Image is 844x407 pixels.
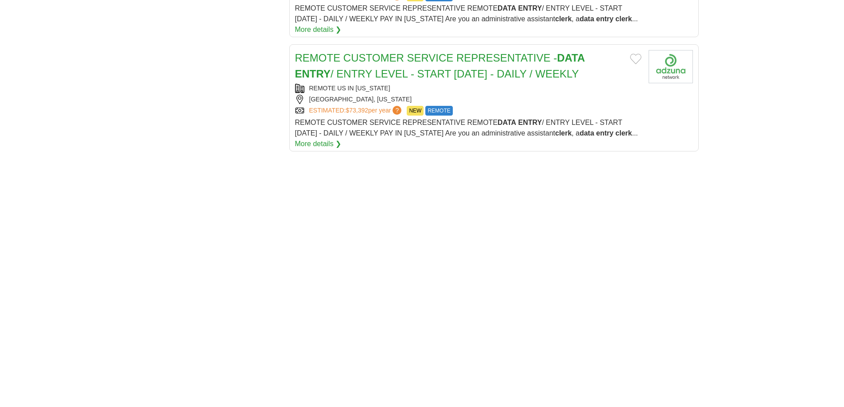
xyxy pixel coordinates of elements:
[615,129,632,137] strong: clerk
[498,119,516,126] strong: DATA
[295,68,331,80] strong: ENTRY
[649,50,693,83] img: Company logo
[630,54,642,64] button: Add to favorite jobs
[295,139,342,149] a: More details ❯
[615,15,632,23] strong: clerk
[555,129,572,137] strong: clerk
[596,129,614,137] strong: entry
[425,106,452,116] span: REMOTE
[498,4,516,12] strong: DATA
[518,119,542,126] strong: ENTRY
[580,15,594,23] strong: data
[295,119,638,137] span: REMOTE CUSTOMER SERVICE REPRESENTATIVE REMOTE / ENTRY LEVEL - START [DATE] - DAILY / WEEKLY PAY I...
[393,106,401,115] span: ?
[295,52,585,80] a: REMOTE CUSTOMER SERVICE REPRESENTATIVE -DATA ENTRY/ ENTRY LEVEL - START [DATE] - DAILY / WEEKLY
[407,106,424,116] span: NEW
[309,106,404,116] a: ESTIMATED:$73,392per year?
[518,4,542,12] strong: ENTRY
[295,84,642,93] div: REMOTE US IN [US_STATE]
[295,95,642,104] div: [GEOGRAPHIC_DATA], [US_STATE]
[295,4,638,23] span: REMOTE CUSTOMER SERVICE REPRESENTATIVE REMOTE / ENTRY LEVEL - START [DATE] - DAILY / WEEKLY PAY I...
[295,24,342,35] a: More details ❯
[346,107,368,114] span: $73,392
[596,15,614,23] strong: entry
[555,15,572,23] strong: clerk
[557,52,585,64] strong: DATA
[580,129,594,137] strong: data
